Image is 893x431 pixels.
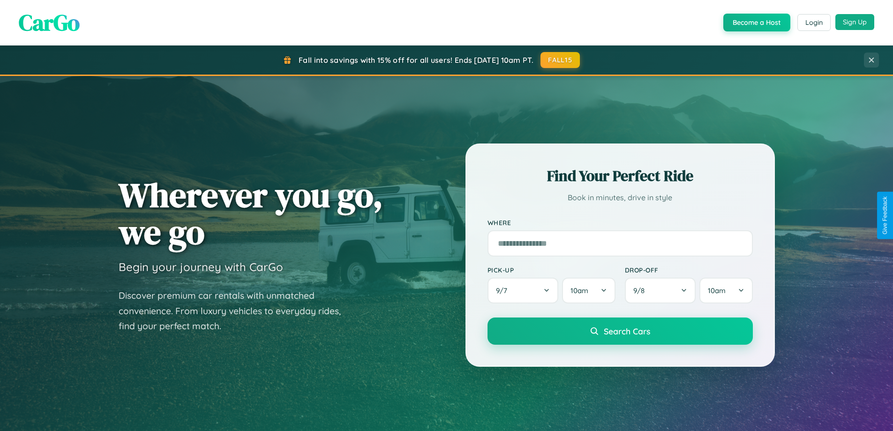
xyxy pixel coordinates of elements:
span: 9 / 8 [633,286,649,295]
span: Search Cars [604,326,650,336]
button: 10am [699,278,752,303]
p: Discover premium car rentals with unmatched convenience. From luxury vehicles to everyday rides, ... [119,288,353,334]
span: Fall into savings with 15% off for all users! Ends [DATE] 10am PT. [299,55,533,65]
label: Drop-off [625,266,753,274]
h1: Wherever you go, we go [119,176,383,250]
button: FALL15 [540,52,580,68]
span: CarGo [19,7,80,38]
button: Become a Host [723,14,790,31]
button: 10am [562,278,615,303]
button: 9/8 [625,278,696,303]
button: 9/7 [488,278,559,303]
h3: Begin your journey with CarGo [119,260,283,274]
div: Give Feedback [882,197,888,234]
label: Pick-up [488,266,615,274]
button: Search Cars [488,318,753,345]
span: 10am [570,286,588,295]
span: 9 / 7 [496,286,512,295]
p: Book in minutes, drive in style [488,191,753,204]
span: 10am [708,286,726,295]
button: Login [797,14,831,31]
button: Sign Up [835,14,874,30]
h2: Find Your Perfect Ride [488,166,753,186]
label: Where [488,219,753,227]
